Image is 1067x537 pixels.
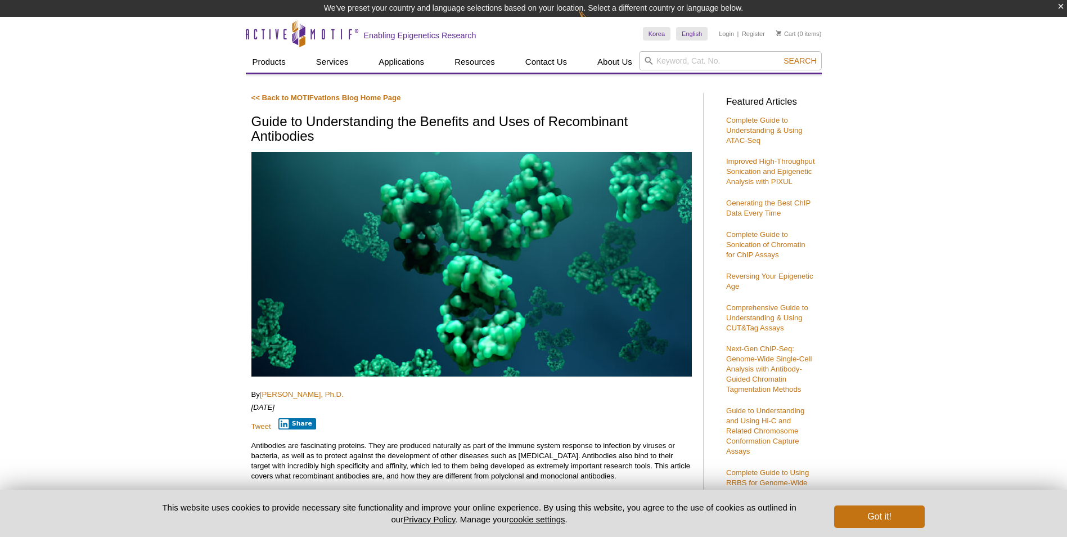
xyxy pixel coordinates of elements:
[776,30,781,36] img: Your Cart
[251,422,271,431] a: Tweet
[742,30,765,38] a: Register
[737,27,739,41] li: |
[726,230,805,259] a: Complete Guide to Sonication of Chromatin for ChIP Assays
[726,157,815,186] a: Improved High-Throughput Sonication and Epigenetic Analysis with PIXUL
[676,27,708,41] a: English
[251,152,692,377] img: Recombinant Antibodies
[784,56,816,65] span: Search
[643,27,670,41] a: Korea
[519,51,574,73] a: Contact Us
[719,30,734,38] a: Login
[776,27,822,41] li: (0 items)
[448,51,502,73] a: Resources
[639,51,822,70] input: Keyword, Cat. No.
[726,303,808,332] a: Comprehensive Guide to Understanding & Using CUT&Tag Assays
[364,30,476,41] h2: Enabling Epigenetics Research
[251,403,275,411] em: [DATE]
[726,97,816,107] h3: Featured Articles
[776,30,796,38] a: Cart
[278,418,316,429] button: Share
[309,51,355,73] a: Services
[726,199,811,217] a: Generating the Best ChIP Data Every Time
[834,505,924,528] button: Got it!
[591,51,639,73] a: About Us
[726,272,813,290] a: Reversing Your Epigenetic Age
[726,406,804,455] a: Guide to Understanding and Using Hi-C and Related Chromosome Conformation Capture Assays
[403,514,455,524] a: Privacy Policy
[726,468,811,497] a: Complete Guide to Using RRBS for Genome-Wide DNA Methylation Analysis
[251,93,401,102] a: << Back to MOTIFvations Blog Home Page
[246,51,292,73] a: Products
[372,51,431,73] a: Applications
[726,344,812,393] a: Next-Gen ChIP-Seq: Genome-Wide Single-Cell Analysis with Antibody-Guided Chromatin Tagmentation M...
[726,116,803,145] a: Complete Guide to Understanding & Using ATAC-Seq
[578,8,608,35] img: Change Here
[780,56,820,66] button: Search
[251,441,692,481] p: Antibodies are fascinating proteins. They are produced naturally as part of the immune system res...
[251,390,692,400] p: By
[251,114,692,145] h1: Guide to Understanding the Benefits and Uses of Recombinant Antibodies
[143,502,816,525] p: This website uses cookies to provide necessary site functionality and improve your online experie...
[260,390,344,399] a: [PERSON_NAME], Ph.D.
[509,514,565,524] button: cookie settings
